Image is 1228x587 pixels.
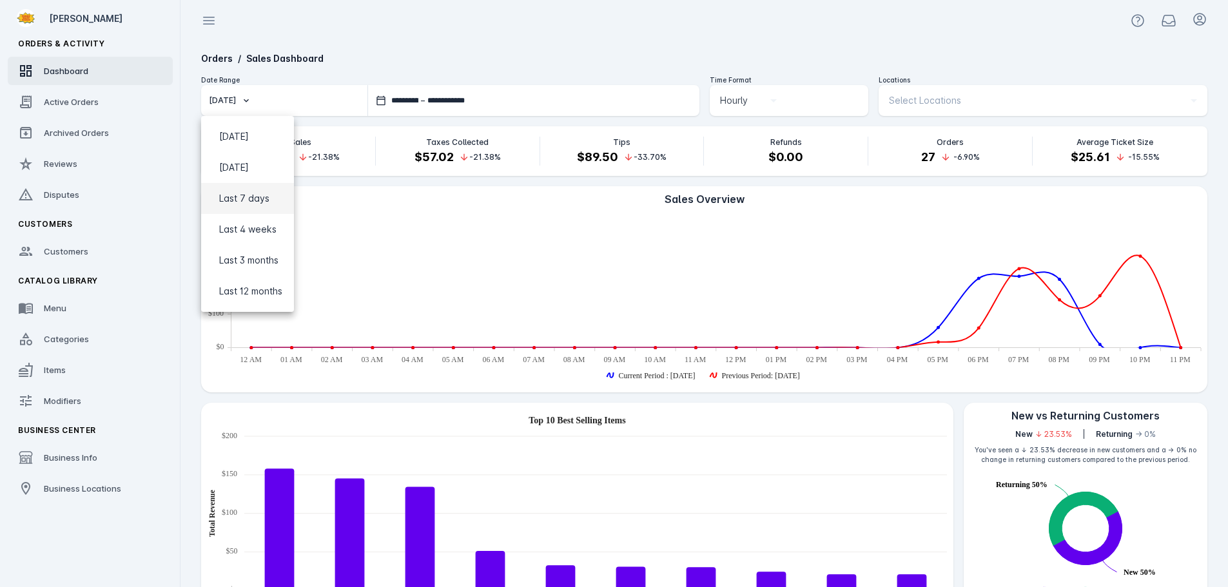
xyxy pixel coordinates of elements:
[219,253,278,268] span: Last 3 months
[219,129,249,144] span: [DATE]
[219,222,277,237] span: Last 4 weeks
[219,160,249,175] span: [DATE]
[219,284,282,299] span: Last 12 months
[219,191,269,206] span: Last 7 days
